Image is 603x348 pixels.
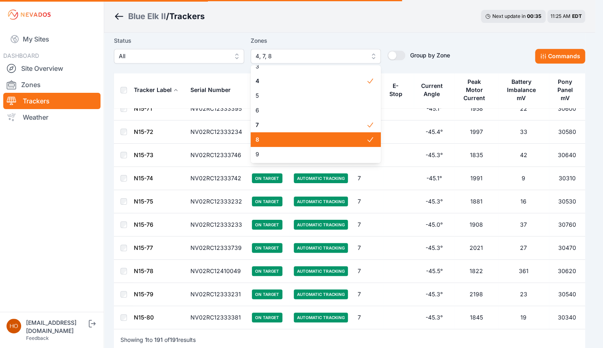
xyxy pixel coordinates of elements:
[256,106,366,114] span: 6
[256,62,366,70] span: 3
[256,92,366,100] span: 5
[256,136,366,144] span: 8
[256,51,365,61] span: 4, 7, 8
[256,150,366,158] span: 9
[251,65,381,163] div: 4, 7, 8
[251,49,381,63] button: 4, 7, 8
[256,77,366,85] span: 4
[256,121,366,129] span: 7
